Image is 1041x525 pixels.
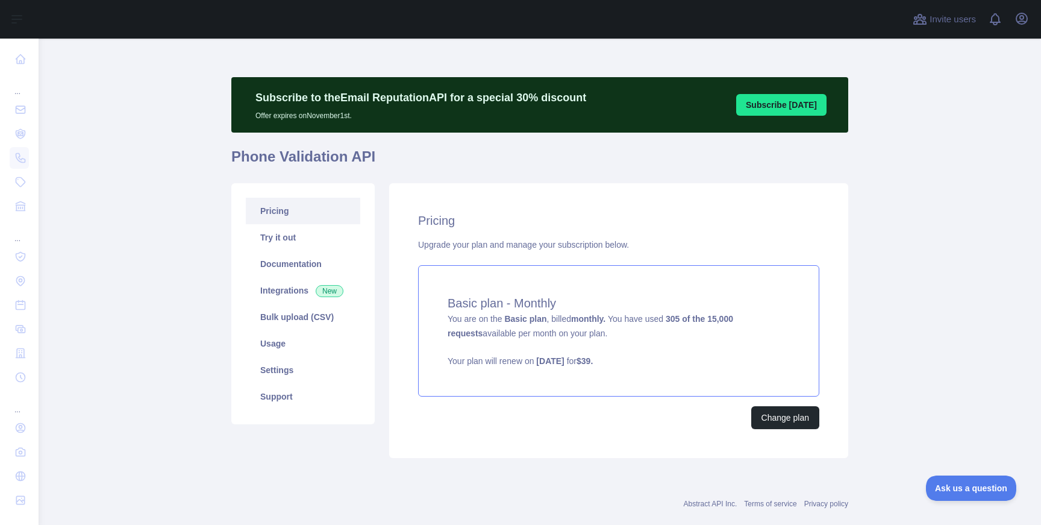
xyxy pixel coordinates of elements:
[504,314,546,324] strong: Basic plan
[246,198,360,224] a: Pricing
[10,391,29,415] div: ...
[930,13,976,27] span: Invite users
[577,356,593,366] strong: $ 39 .
[246,383,360,410] a: Support
[231,147,848,176] h1: Phone Validation API
[246,304,360,330] a: Bulk upload (CSV)
[926,476,1017,501] iframe: Toggle Customer Support
[418,212,819,229] h2: Pricing
[448,355,790,367] p: Your plan will renew on for
[448,295,790,312] h4: Basic plan - Monthly
[536,356,564,366] strong: [DATE]
[246,357,360,383] a: Settings
[10,72,29,96] div: ...
[246,224,360,251] a: Try it out
[736,94,827,116] button: Subscribe [DATE]
[246,277,360,304] a: Integrations New
[751,406,819,429] button: Change plan
[571,314,605,324] strong: monthly.
[910,10,978,29] button: Invite users
[684,500,737,508] a: Abstract API Inc.
[246,330,360,357] a: Usage
[448,314,790,367] span: You are on the , billed You have used available per month on your plan.
[418,239,819,251] div: Upgrade your plan and manage your subscription below.
[255,106,586,121] p: Offer expires on November 1st.
[744,500,796,508] a: Terms of service
[10,219,29,244] div: ...
[316,285,343,297] span: New
[246,251,360,277] a: Documentation
[448,314,733,338] strong: 305 of the 15,000 requests
[804,500,848,508] a: Privacy policy
[255,89,586,106] p: Subscribe to the Email Reputation API for a special 30 % discount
